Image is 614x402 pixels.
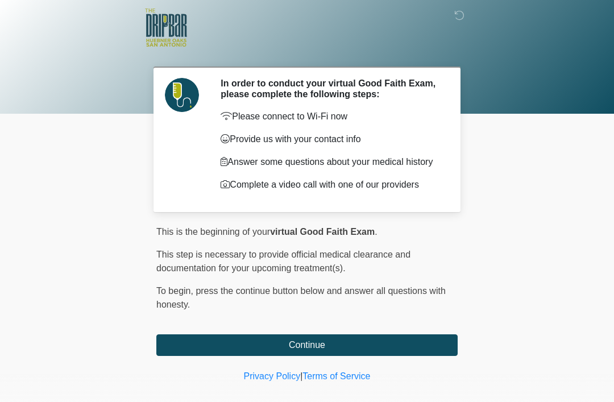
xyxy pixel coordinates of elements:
p: Please connect to Wi-Fi now [221,110,441,123]
a: Terms of Service [302,371,370,381]
button: Continue [156,334,458,356]
p: Answer some questions about your medical history [221,155,441,169]
span: To begin, [156,286,196,296]
img: Agent Avatar [165,78,199,112]
p: Complete a video call with one of our providers [221,178,441,192]
a: Privacy Policy [244,371,301,381]
span: . [375,227,377,237]
img: The DRIPBaR - The Strand at Huebner Oaks Logo [145,9,187,47]
span: This is the beginning of your [156,227,270,237]
p: Provide us with your contact info [221,132,441,146]
strong: virtual Good Faith Exam [270,227,375,237]
span: This step is necessary to provide official medical clearance and documentation for your upcoming ... [156,250,410,273]
h2: In order to conduct your virtual Good Faith Exam, please complete the following steps: [221,78,441,100]
a: | [300,371,302,381]
span: press the continue button below and answer all questions with honesty. [156,286,446,309]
